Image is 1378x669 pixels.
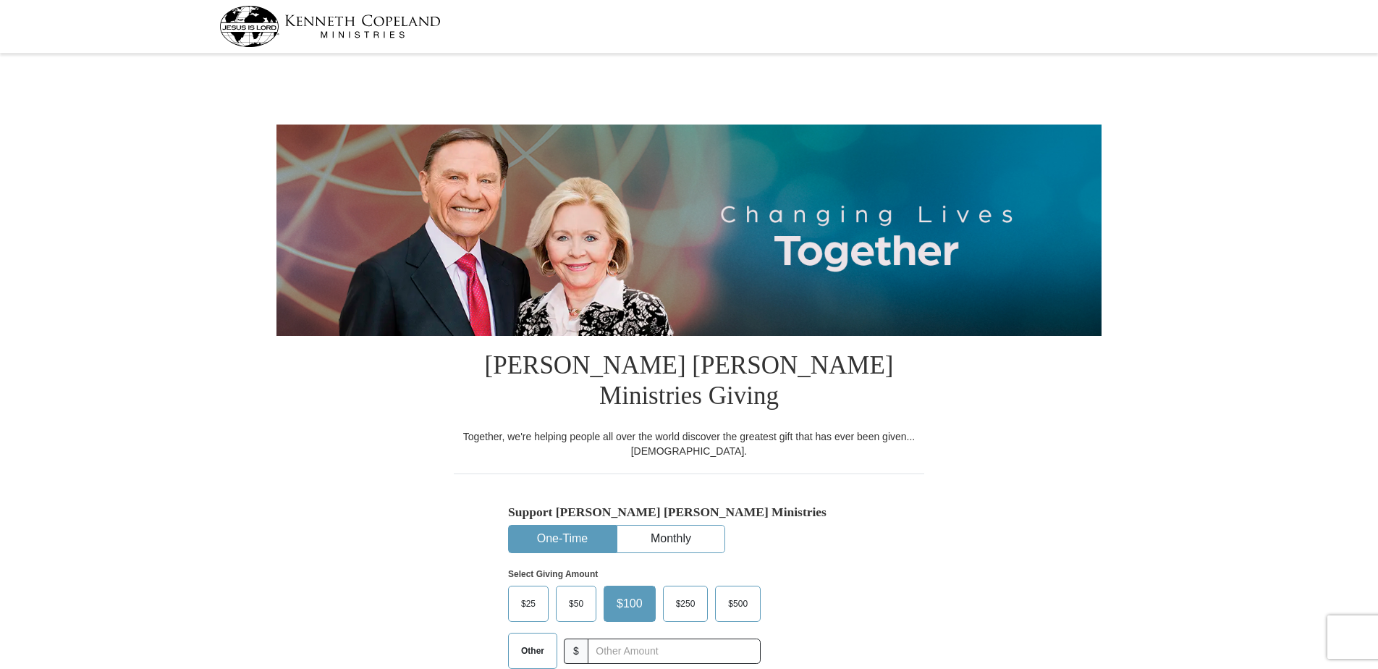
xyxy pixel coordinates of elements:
h1: [PERSON_NAME] [PERSON_NAME] Ministries Giving [454,336,924,429]
button: One-Time [509,526,616,552]
span: $250 [669,593,703,615]
span: $50 [562,593,591,615]
div: Together, we're helping people all over the world discover the greatest gift that has ever been g... [454,429,924,458]
span: $500 [721,593,755,615]
span: $25 [514,593,543,615]
span: $ [564,639,588,664]
span: Other [514,640,551,662]
strong: Select Giving Amount [508,569,598,579]
img: kcm-header-logo.svg [219,6,441,47]
span: $100 [609,593,650,615]
input: Other Amount [588,639,761,664]
button: Monthly [617,526,724,552]
h5: Support [PERSON_NAME] [PERSON_NAME] Ministries [508,505,870,520]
